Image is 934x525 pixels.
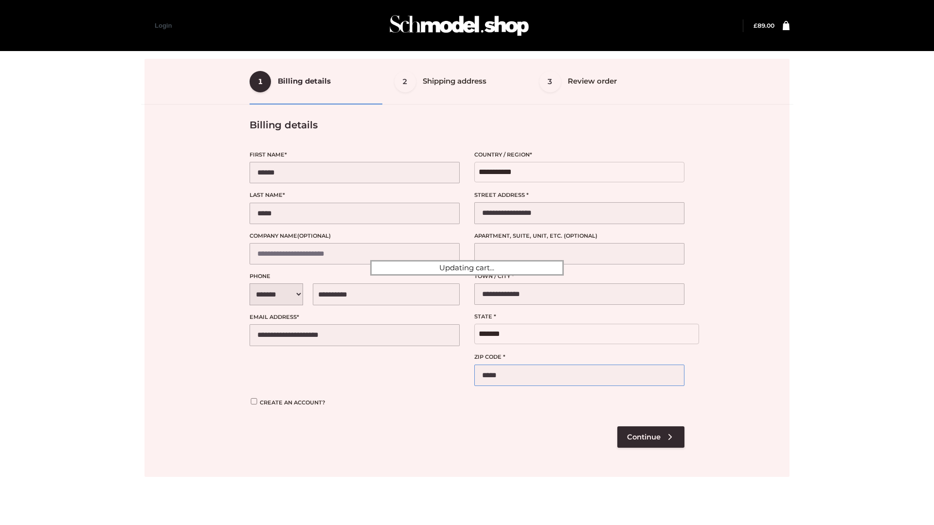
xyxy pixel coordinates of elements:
a: £89.00 [754,22,774,29]
span: £ [754,22,757,29]
a: Login [155,22,172,29]
div: Updating cart... [370,260,564,276]
bdi: 89.00 [754,22,774,29]
img: Schmodel Admin 964 [386,6,532,45]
